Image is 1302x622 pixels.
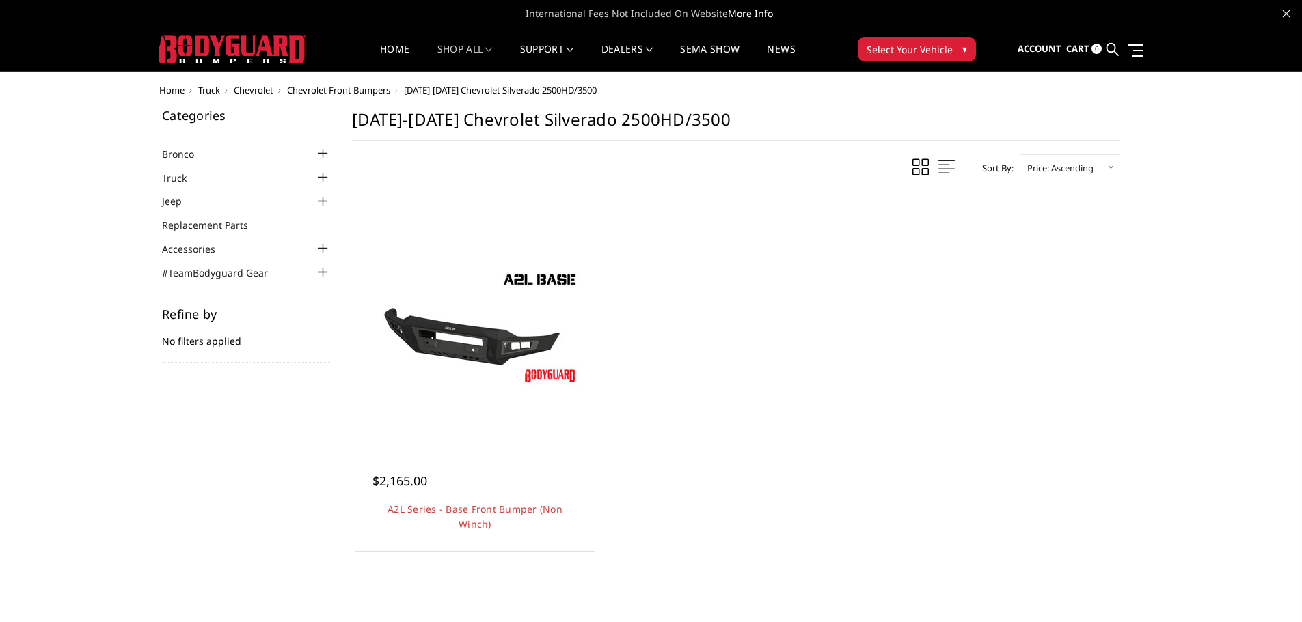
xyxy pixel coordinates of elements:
a: Home [159,84,185,96]
a: Bronco [162,147,211,161]
h5: Categories [162,109,331,122]
a: Truck [198,84,220,96]
a: Truck [162,171,204,185]
a: shop all [437,44,493,71]
h5: Refine by [162,308,331,320]
img: BODYGUARD BUMPERS [159,35,306,63]
a: Accessories [162,242,232,256]
a: #TeamBodyguard Gear [162,266,285,280]
span: 0 [1091,44,1102,54]
a: More Info [728,7,773,20]
a: News [767,44,795,71]
a: A2L Series - Base Front Bumper (Non Winch) A2L Series - Base Front Bumper (Non Winch) [359,212,591,444]
a: Account [1018,31,1061,68]
button: Select Your Vehicle [858,37,976,61]
a: Chevrolet [234,84,273,96]
span: Cart [1066,42,1089,55]
span: Select Your Vehicle [867,42,953,57]
h1: [DATE]-[DATE] Chevrolet Silverado 2500HD/3500 [352,109,1120,141]
a: Dealers [601,44,653,71]
a: Replacement Parts [162,218,265,232]
a: Home [380,44,409,71]
label: Sort By: [975,158,1014,178]
a: Cart 0 [1066,31,1102,68]
a: SEMA Show [680,44,740,71]
span: $2,165.00 [372,472,427,489]
span: ▾ [962,42,967,56]
a: A2L Series - Base Front Bumper (Non Winch) [388,503,562,531]
div: No filters applied [162,308,331,363]
span: Account [1018,42,1061,55]
a: Chevrolet Front Bumpers [287,84,390,96]
a: Jeep [162,194,199,208]
a: Support [520,44,574,71]
span: [DATE]-[DATE] Chevrolet Silverado 2500HD/3500 [404,84,597,96]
